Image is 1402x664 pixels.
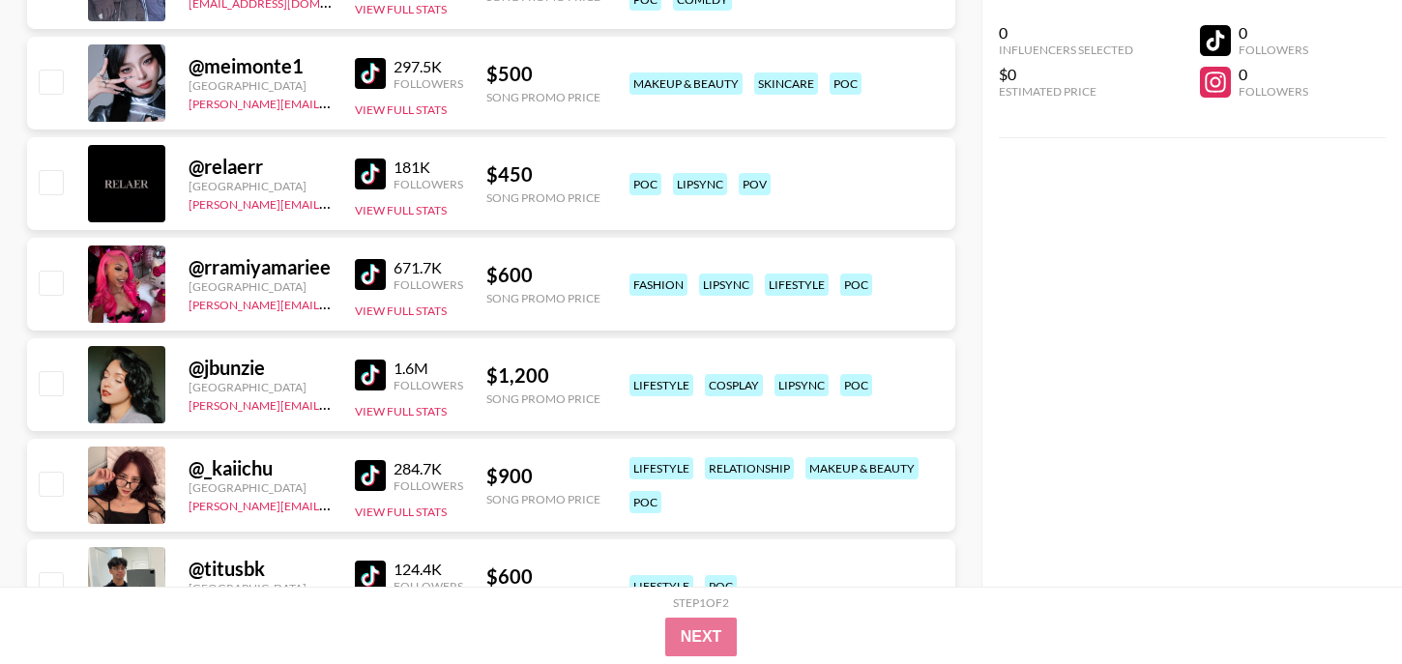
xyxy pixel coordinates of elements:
[830,72,862,95] div: poc
[355,303,447,318] button: View Full Stats
[394,459,463,478] div: 284.7K
[355,58,386,89] img: TikTok
[999,23,1133,43] div: 0
[394,560,463,579] div: 124.4K
[999,43,1133,57] div: Influencers Selected
[189,581,332,595] div: [GEOGRAPHIC_DATA]
[486,391,600,406] div: Song Promo Price
[394,177,463,191] div: Followers
[355,505,447,519] button: View Full Stats
[189,480,332,495] div: [GEOGRAPHIC_DATA]
[673,173,727,195] div: lipsync
[189,456,332,480] div: @ _kaiichu
[394,378,463,392] div: Followers
[705,374,763,396] div: cosplay
[355,259,386,290] img: TikTok
[629,457,693,479] div: lifestyle
[486,363,600,388] div: $ 1,200
[394,158,463,177] div: 181K
[189,380,332,394] div: [GEOGRAPHIC_DATA]
[189,495,475,513] a: [PERSON_NAME][EMAIL_ADDRESS][DOMAIN_NAME]
[189,155,332,179] div: @ relaerr
[394,258,463,277] div: 671.7K
[486,564,600,589] div: $ 600
[999,84,1133,99] div: Estimated Price
[999,65,1133,84] div: $0
[1239,23,1308,43] div: 0
[705,575,737,597] div: poc
[394,277,463,292] div: Followers
[355,203,447,217] button: View Full Stats
[629,72,743,95] div: makeup & beauty
[665,618,738,656] button: Next
[486,62,600,86] div: $ 500
[189,279,332,294] div: [GEOGRAPHIC_DATA]
[355,360,386,390] img: TikTok
[189,356,332,380] div: @ jbunzie
[840,374,872,396] div: poc
[189,78,332,93] div: [GEOGRAPHIC_DATA]
[486,190,600,205] div: Song Promo Price
[355,102,447,117] button: View Full Stats
[486,291,600,305] div: Song Promo Price
[394,359,463,378] div: 1.6M
[394,478,463,493] div: Followers
[189,179,332,193] div: [GEOGRAPHIC_DATA]
[355,404,447,419] button: View Full Stats
[355,159,386,189] img: TikTok
[486,90,600,104] div: Song Promo Price
[629,491,661,513] div: poc
[840,274,872,296] div: poc
[189,54,332,78] div: @ meimonte1
[1239,43,1308,57] div: Followers
[629,173,661,195] div: poc
[699,274,753,296] div: lipsync
[355,2,447,16] button: View Full Stats
[189,394,475,413] a: [PERSON_NAME][EMAIL_ADDRESS][DOMAIN_NAME]
[486,492,600,506] div: Song Promo Price
[394,57,463,76] div: 297.5K
[629,274,687,296] div: fashion
[1239,84,1308,99] div: Followers
[355,460,386,491] img: TikTok
[754,72,818,95] div: skincare
[1305,567,1379,641] iframe: Drift Widget Chat Controller
[673,595,729,610] div: Step 1 of 2
[805,457,919,479] div: makeup & beauty
[394,579,463,593] div: Followers
[486,162,600,187] div: $ 450
[629,575,693,597] div: lifestyle
[765,274,829,296] div: lifestyle
[189,255,332,279] div: @ rramiyamariee
[486,464,600,488] div: $ 900
[355,561,386,592] img: TikTok
[189,193,475,212] a: [PERSON_NAME][EMAIL_ADDRESS][DOMAIN_NAME]
[705,457,794,479] div: relationship
[629,374,693,396] div: lifestyle
[739,173,771,195] div: pov
[774,374,829,396] div: lipsync
[189,294,475,312] a: [PERSON_NAME][EMAIL_ADDRESS][DOMAIN_NAME]
[486,263,600,287] div: $ 600
[189,557,332,581] div: @ titusbk
[394,76,463,91] div: Followers
[189,93,475,111] a: [PERSON_NAME][EMAIL_ADDRESS][DOMAIN_NAME]
[1239,65,1308,84] div: 0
